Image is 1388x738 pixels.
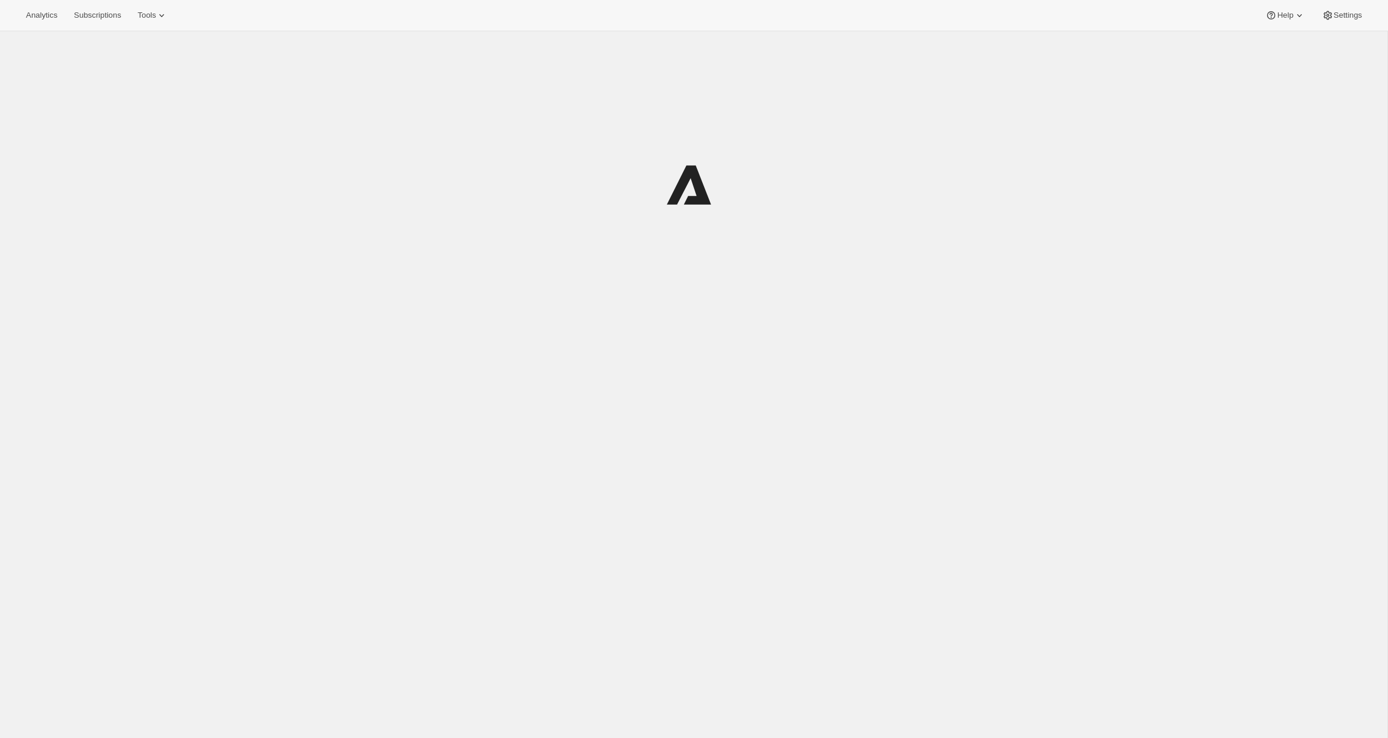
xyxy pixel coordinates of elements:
span: Tools [138,11,156,20]
button: Settings [1315,7,1369,24]
button: Analytics [19,7,64,24]
span: Help [1277,11,1293,20]
span: Analytics [26,11,57,20]
button: Help [1258,7,1312,24]
span: Settings [1334,11,1362,20]
button: Subscriptions [67,7,128,24]
button: Tools [130,7,175,24]
span: Subscriptions [74,11,121,20]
